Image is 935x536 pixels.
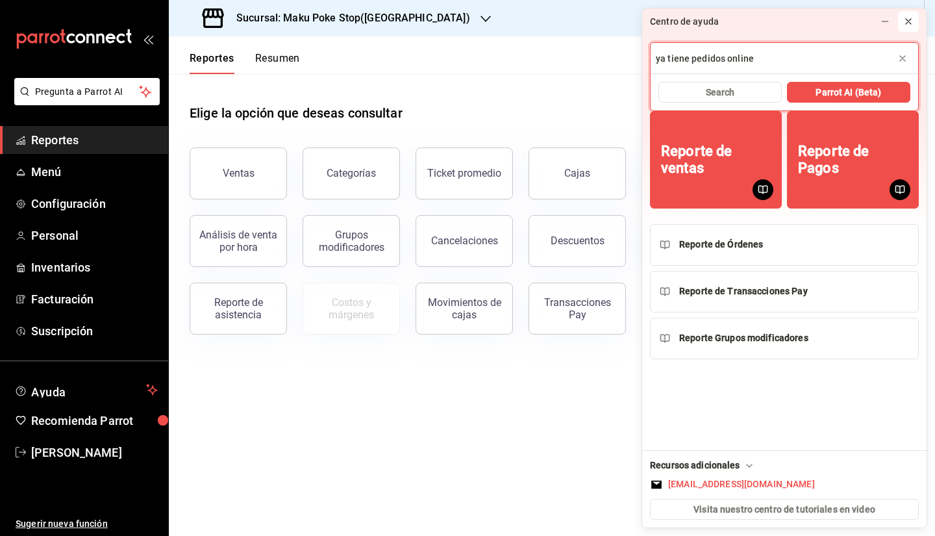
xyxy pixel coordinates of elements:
span: Parrot AI (Beta) [816,86,881,99]
button: Movimientos de cajas [416,283,513,335]
span: Facturación [31,290,158,308]
div: [EMAIL_ADDRESS][DOMAIN_NAME] [668,478,815,491]
span: [PERSON_NAME] [31,444,158,461]
button: open_drawer_menu [143,34,153,44]
div: Centro de ayuda [650,15,719,29]
div: Ventas [223,167,255,179]
span: Configuración [31,195,158,212]
input: Escribe tu pregunta [651,43,918,74]
button: Análisis de venta por hora [190,215,287,267]
div: Cajas [564,167,590,179]
button: Visita nuestro centro de tutoriales en video [650,499,919,520]
button: Cajas [529,147,626,199]
button: Transacciones Pay [529,283,626,335]
div: Reporte de ventas [661,143,771,177]
h1: Elige la opción que deseas consultar [190,103,403,123]
button: Grupos modificadores [303,215,400,267]
h3: Sucursal: Maku Poke Stop([GEOGRAPHIC_DATA]) [226,10,470,26]
button: Pregunta a Parrot AI [14,78,160,105]
button: Ventas [190,147,287,199]
span: Search [706,86,735,99]
button: Reporte Grupos modificadores [650,318,919,359]
span: Suscripción [31,322,158,340]
button: [EMAIL_ADDRESS][DOMAIN_NAME] [650,478,919,491]
div: Movimientos de cajas [424,296,505,321]
span: Ayuda [31,382,141,398]
div: Reporte de Transacciones Pay [679,285,808,298]
button: Parrot AI (Beta) [787,82,910,103]
span: Recomienda Parrot [31,412,158,429]
div: Reporte Grupos modificadores [679,331,808,345]
button: Contrata inventarios para ver este reporte [303,283,400,335]
div: Grid Recommendations [650,111,919,219]
div: Reporte de Pagos [798,143,908,177]
div: Costos y márgenes [311,296,392,321]
div: Transacciones Pay [537,296,617,321]
button: Reporte de Órdenes [650,224,919,266]
span: Sugerir nueva función [16,517,158,531]
button: Reporte de Pagos [787,111,919,209]
span: Visita nuestro centro de tutoriales en video [693,503,875,517]
button: Cancelaciones [416,215,513,267]
div: Ticket promedio [427,167,501,179]
div: Análisis de venta por hora [198,229,279,253]
div: Cancelaciones [431,235,498,247]
div: Reporte de Órdenes [679,238,763,251]
div: Descuentos [551,235,605,247]
div: Recommendations [650,224,919,359]
a: Pregunta a Parrot AI [9,94,160,108]
button: Reporte de ventas [650,111,782,209]
span: Menú [31,163,158,181]
div: Recursos adicionales [650,459,756,472]
span: Personal [31,227,158,244]
button: Search [658,82,782,103]
span: Inventarios [31,259,158,276]
span: Reportes [31,131,158,149]
div: navigation tabs [190,52,300,74]
button: Categorías [303,147,400,199]
button: Reporte de Transacciones Pay [650,271,919,313]
div: Reporte de asistencia [198,296,279,321]
button: Descuentos [529,215,626,267]
button: Resumen [255,52,300,74]
button: Reporte de asistencia [190,283,287,335]
button: Reportes [190,52,234,74]
span: Pregunta a Parrot AI [35,85,140,99]
div: Grupos modificadores [311,229,392,253]
button: Ticket promedio [416,147,513,199]
div: Categorías [327,167,376,179]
